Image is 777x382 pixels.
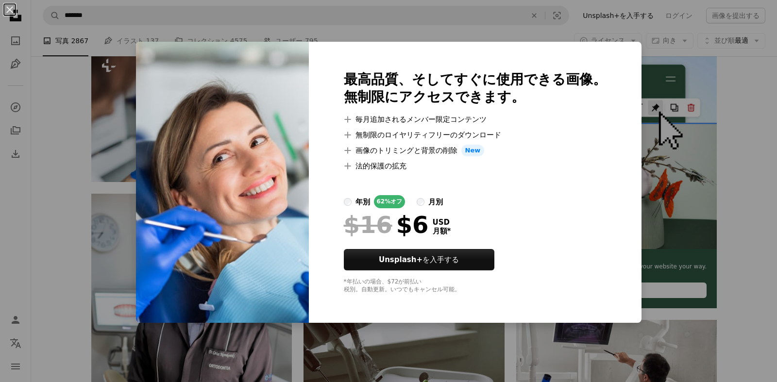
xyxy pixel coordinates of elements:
[461,145,485,156] span: New
[379,255,422,264] strong: Unsplash+
[344,145,607,156] li: 画像のトリミングと背景の削除
[344,212,392,237] span: $16
[344,198,352,206] input: 年別62%オフ
[344,160,607,172] li: 法的保護の拡充
[344,278,607,294] div: *年払いの場合、 $72 が前払い 税別。自動更新。いつでもキャンセル可能。
[417,198,424,206] input: 月別
[374,195,405,208] div: 62% オフ
[136,42,309,323] img: premium_photo-1681966962522-546f370bc98e
[344,212,429,237] div: $6
[344,129,607,141] li: 無制限のロイヤリティフリーのダウンロード
[428,196,443,208] div: 月別
[433,218,451,227] span: USD
[344,114,607,125] li: 毎月追加されるメンバー限定コンテンツ
[355,196,370,208] div: 年別
[344,71,607,106] h2: 最高品質、そしてすぐに使用できる画像。 無制限にアクセスできます。
[344,249,494,270] button: Unsplash+を入手する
